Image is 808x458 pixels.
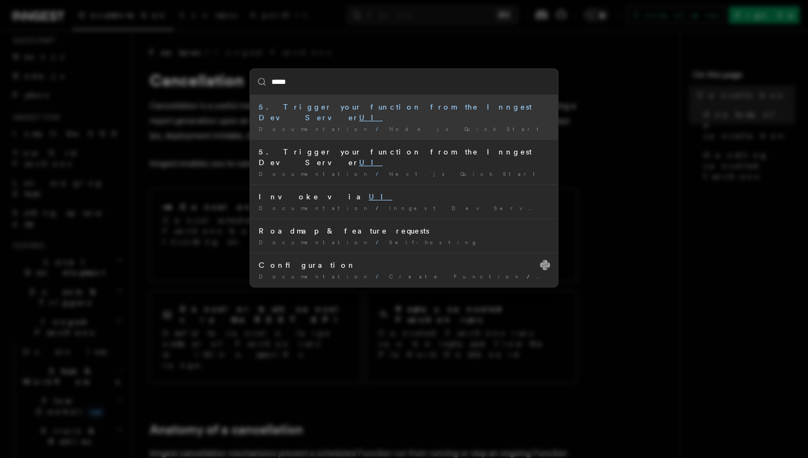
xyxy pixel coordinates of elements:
span: / [527,273,536,280]
div: 5. Trigger your function from the Inngest Dev Server [259,102,549,123]
span: Documentation [259,170,371,177]
span: Documentation [259,205,371,211]
mark: UI [359,113,383,122]
span: / [376,170,385,177]
span: Create Function [389,273,523,280]
span: Documentation [259,239,371,245]
span: Documentation [259,126,371,132]
mark: UI [359,158,383,167]
span: Node.js Quick Start [389,126,546,132]
span: Next.js Quick Start [389,170,542,177]
mark: UI [369,192,392,201]
span: / [376,126,385,132]
div: Configuration [259,260,549,270]
span: / [376,239,385,245]
div: Roadmap & feature requests [259,226,549,236]
span: / [376,273,385,280]
span: Inngest Dev Server [389,205,548,211]
div: 5. Trigger your function from the Inngest Dev Server [259,146,549,168]
span: Documentation [259,273,371,280]
span: Self-hosting [389,239,477,245]
div: Invoke via [259,191,549,202]
span: / [376,205,385,211]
